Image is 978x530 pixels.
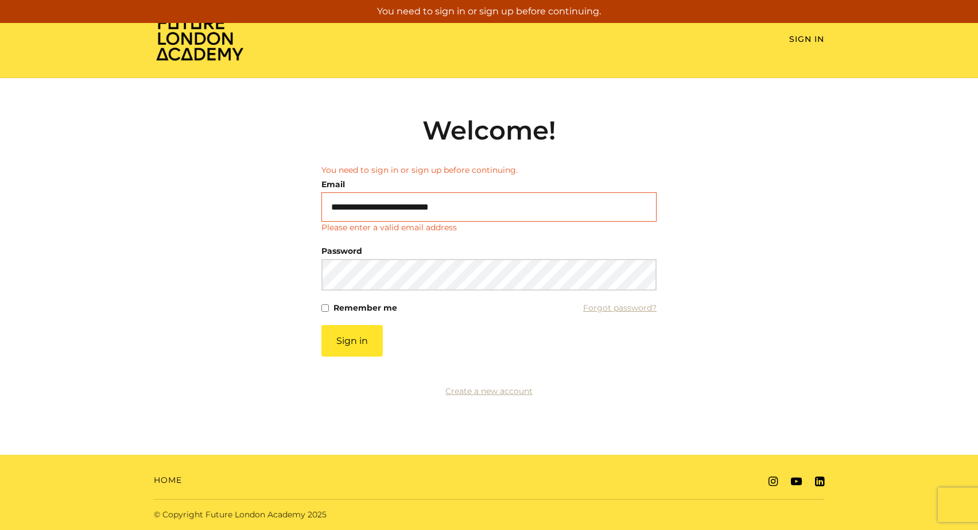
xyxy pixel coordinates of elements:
label: Email [321,176,345,192]
p: Please enter a valid email address [321,222,457,234]
li: You need to sign in or sign up before continuing. [321,164,657,176]
label: Remember me [333,300,397,316]
div: © Copyright Future London Academy 2025 [145,509,489,521]
a: Create a new account [445,386,533,396]
a: Home [154,474,182,486]
a: Forgot password? [583,300,657,316]
button: Sign in [321,325,383,357]
img: Home Page [154,15,246,61]
label: Password [321,243,362,259]
a: Sign In [789,34,824,44]
h2: Welcome! [321,115,657,146]
p: You need to sign in or sign up before continuing. [5,5,973,18]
